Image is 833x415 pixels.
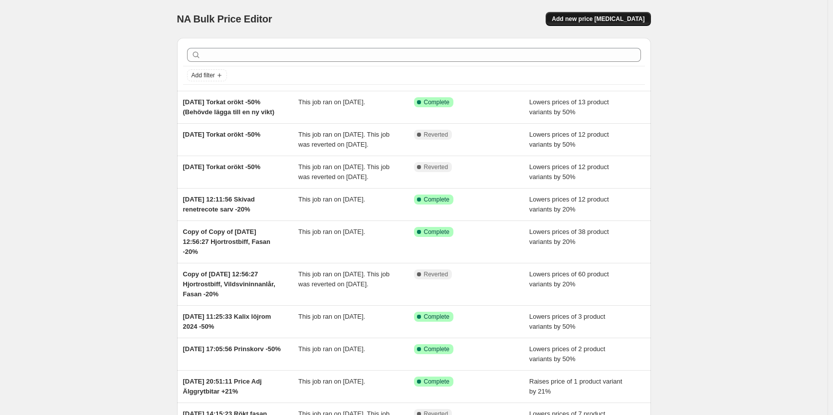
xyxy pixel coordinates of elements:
[298,345,365,353] span: This job ran on [DATE].
[298,163,390,181] span: This job ran on [DATE]. This job was reverted on [DATE].
[424,131,448,139] span: Reverted
[183,270,275,298] span: Copy of [DATE] 12:56:27 Hjortrostbiff, Vildsvininnanlår, Fasan -20%
[552,15,644,23] span: Add new price [MEDICAL_DATA]
[424,163,448,171] span: Reverted
[192,71,215,79] span: Add filter
[424,228,449,236] span: Complete
[183,313,271,330] span: [DATE] 11:25:33 Kalix löjrom 2024 -50%
[183,196,255,213] span: [DATE] 12:11:56 Skivad renetrecote sarv -20%
[529,98,609,116] span: Lowers prices of 13 product variants by 50%
[529,131,609,148] span: Lowers prices of 12 product variants by 50%
[183,98,274,116] span: [DATE] Torkat orökt -50% (Behövde lägga till en ny vikt)
[424,378,449,386] span: Complete
[183,378,262,395] span: [DATE] 20:51:11 Price Adj Älggrytbitar +21%
[546,12,650,26] button: Add new price [MEDICAL_DATA]
[529,228,609,245] span: Lowers prices of 38 product variants by 20%
[187,69,227,81] button: Add filter
[298,270,390,288] span: This job ran on [DATE]. This job was reverted on [DATE].
[529,163,609,181] span: Lowers prices of 12 product variants by 50%
[529,345,605,363] span: Lowers prices of 2 product variants by 50%
[424,345,449,353] span: Complete
[183,345,281,353] span: [DATE] 17:05:56 Prinskorv -50%
[424,313,449,321] span: Complete
[529,270,609,288] span: Lowers prices of 60 product variants by 20%
[298,313,365,320] span: This job ran on [DATE].
[183,228,271,255] span: Copy of Copy of [DATE] 12:56:27 Hjortrostbiff, Fasan -20%
[529,378,622,395] span: Raises price of 1 product variant by 21%
[424,196,449,204] span: Complete
[424,98,449,106] span: Complete
[298,98,365,106] span: This job ran on [DATE].
[183,163,261,171] span: [DATE] Torkat orökt -50%
[177,13,272,24] span: NA Bulk Price Editor
[298,196,365,203] span: This job ran on [DATE].
[183,131,261,138] span: [DATE] Torkat orökt -50%
[298,131,390,148] span: This job ran on [DATE]. This job was reverted on [DATE].
[424,270,448,278] span: Reverted
[529,313,605,330] span: Lowers prices of 3 product variants by 50%
[298,228,365,235] span: This job ran on [DATE].
[529,196,609,213] span: Lowers prices of 12 product variants by 20%
[298,378,365,385] span: This job ran on [DATE].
